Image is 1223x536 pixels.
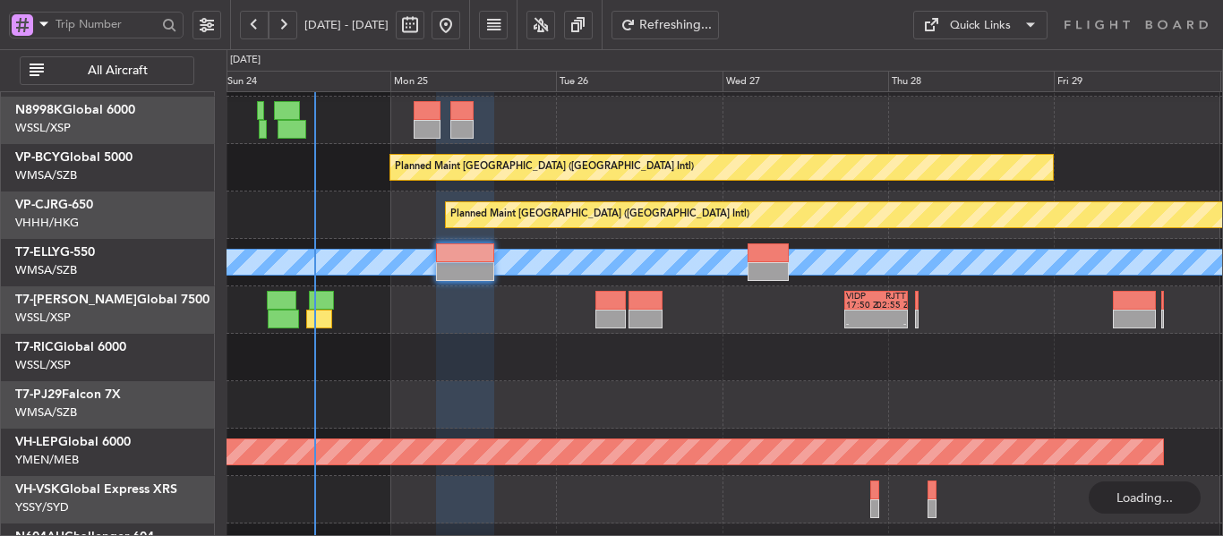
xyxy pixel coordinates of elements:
a: YMEN/MEB [15,452,79,468]
div: - [846,319,876,328]
a: WSSL/XSP [15,310,71,326]
a: WMSA/SZB [15,404,77,421]
span: T7-ELLY [15,246,60,259]
div: Loading... [1089,481,1201,514]
span: VP-CJR [15,199,58,211]
span: T7-[PERSON_NAME] [15,294,137,306]
span: T7-PJ29 [15,388,62,401]
div: Thu 28 [888,71,1054,92]
a: WMSA/SZB [15,262,77,278]
span: T7-RIC [15,341,54,353]
span: VH-VSK [15,483,60,496]
a: N8998KGlobal 6000 [15,104,135,116]
span: N8998K [15,104,63,116]
span: VP-BCY [15,151,60,164]
a: YSSY/SYD [15,499,69,515]
span: All Aircraft [47,64,188,77]
button: All Aircraft [20,56,194,85]
div: Sun 24 [224,71,389,92]
a: WSSL/XSP [15,357,71,373]
a: T7-ELLYG-550 [15,246,95,259]
div: Mon 25 [390,71,556,92]
a: WSSL/XSP [15,120,71,136]
a: T7-RICGlobal 6000 [15,341,126,353]
div: 17:50 Z [846,301,876,310]
a: WMSA/SZB [15,167,77,183]
span: Refreshing... [639,19,713,31]
input: Trip Number [56,11,157,38]
a: T7-PJ29Falcon 7X [15,388,121,401]
div: Planned Maint [GEOGRAPHIC_DATA] ([GEOGRAPHIC_DATA] Intl) [395,154,694,181]
div: - [877,319,906,328]
div: Fri 29 [1054,71,1219,92]
a: VHHH/HKG [15,215,79,231]
a: VP-BCYGlobal 5000 [15,151,133,164]
div: Planned Maint [GEOGRAPHIC_DATA] ([GEOGRAPHIC_DATA] Intl) [450,201,749,228]
div: RJTT [877,292,906,301]
div: Tue 26 [556,71,722,92]
button: Refreshing... [611,11,719,39]
div: 02:55 Z [877,301,906,310]
a: VH-VSKGlobal Express XRS [15,483,177,496]
span: [DATE] - [DATE] [304,17,389,33]
a: T7-[PERSON_NAME]Global 7500 [15,294,210,306]
a: VH-LEPGlobal 6000 [15,436,131,448]
a: VP-CJRG-650 [15,199,93,211]
div: Wed 27 [723,71,888,92]
div: VIDP [846,292,876,301]
div: [DATE] [230,53,261,68]
span: VH-LEP [15,436,58,448]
